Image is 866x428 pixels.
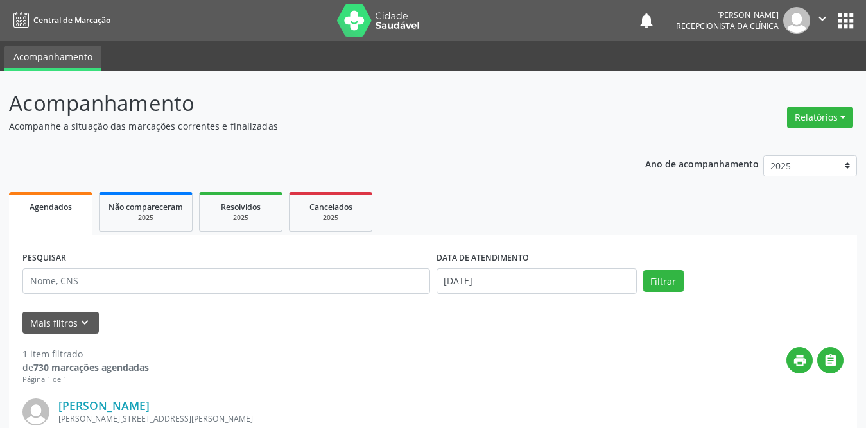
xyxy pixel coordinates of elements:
[810,7,835,34] button: 
[22,347,149,361] div: 1 item filtrado
[108,201,183,212] span: Não compareceram
[33,15,110,26] span: Central de Marcação
[30,201,72,212] span: Agendados
[22,398,49,425] img: img
[108,213,183,223] div: 2025
[783,7,810,34] img: img
[58,413,651,424] div: [PERSON_NAME][STREET_ADDRESS][PERSON_NAME]
[815,12,829,26] i: 
[309,201,352,212] span: Cancelados
[9,119,603,133] p: Acompanhe a situação das marcações correntes e finalizadas
[4,46,101,71] a: Acompanhamento
[33,361,149,373] strong: 730 marcações agendadas
[22,361,149,374] div: de
[437,248,529,268] label: DATA DE ATENDIMENTO
[793,354,807,368] i: print
[835,10,857,32] button: apps
[58,398,150,413] a: [PERSON_NAME]
[645,155,759,171] p: Ano de acompanhamento
[299,213,363,223] div: 2025
[9,87,603,119] p: Acompanhamento
[817,347,844,373] button: 
[637,12,655,30] button: notifications
[676,21,779,31] span: Recepcionista da clínica
[221,201,261,212] span: Resolvidos
[78,316,92,330] i: keyboard_arrow_down
[22,374,149,385] div: Página 1 de 1
[787,107,853,128] button: Relatórios
[22,312,99,334] button: Mais filtroskeyboard_arrow_down
[786,347,813,373] button: print
[437,268,637,294] input: Selecione um intervalo
[643,270,684,292] button: Filtrar
[22,248,66,268] label: PESQUISAR
[209,213,273,223] div: 2025
[9,10,110,31] a: Central de Marcação
[676,10,779,21] div: [PERSON_NAME]
[22,268,430,294] input: Nome, CNS
[824,354,838,368] i: 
